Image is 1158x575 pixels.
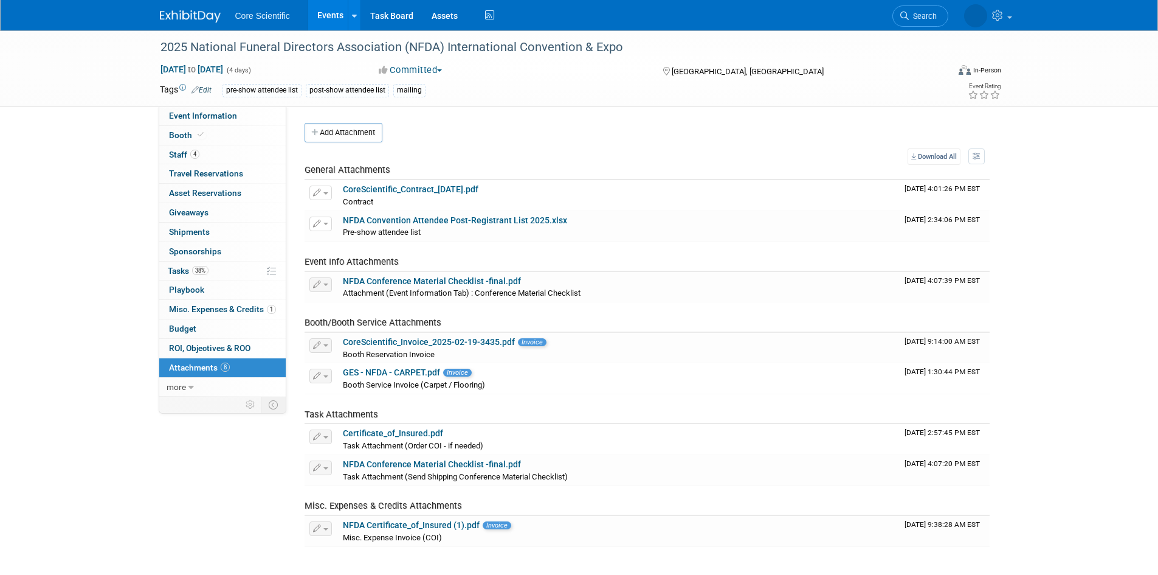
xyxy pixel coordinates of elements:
span: Pre-show attendee list [343,228,421,237]
td: Upload Timestamp [900,516,990,546]
span: Upload Timestamp [905,520,980,529]
span: Upload Timestamp [905,215,980,224]
a: Certificate_of_Insured.pdf [343,428,443,438]
span: Shipments [169,227,210,237]
span: Upload Timestamp [905,459,980,468]
td: Upload Timestamp [900,180,990,211]
a: ROI, Objectives & ROO [159,339,286,358]
a: Travel Reservations [159,164,286,183]
span: Contract [343,197,373,206]
span: Playbook [169,285,204,294]
span: Invoice [518,338,546,346]
span: Upload Timestamp [905,428,980,437]
span: Tasks [168,266,209,276]
img: ExhibitDay [160,10,221,23]
span: Task Attachment (Send Shipping Conference Material Checklist) [343,472,568,481]
a: Attachments8 [159,358,286,377]
td: Upload Timestamp [900,211,990,242]
span: Task Attachment (Order COI - if needed) [343,441,483,450]
a: Download All [908,148,960,165]
span: more [167,382,186,392]
span: Upload Timestamp [905,337,980,346]
a: Budget [159,319,286,338]
span: Travel Reservations [169,169,243,178]
div: post-show attendee list [306,84,389,97]
span: Task Attachments [305,409,378,420]
span: 8 [221,363,230,372]
td: Upload Timestamp [900,333,990,363]
div: In-Person [973,66,1001,75]
a: Asset Reservations [159,184,286,203]
a: more [159,378,286,397]
span: Asset Reservations [169,188,241,198]
span: Upload Timestamp [905,368,980,376]
span: Invoice [483,521,511,529]
a: Sponsorships [159,242,286,261]
a: GES - NFDA - CARPET.pdf [343,368,440,377]
a: Search [892,5,948,27]
td: Upload Timestamp [900,455,990,486]
td: Toggle Event Tabs [261,397,286,413]
span: [GEOGRAPHIC_DATA], [GEOGRAPHIC_DATA] [672,67,824,76]
span: [DATE] [DATE] [160,64,224,75]
span: Attachment (Event Information Tab) : Conference Material Checklist [343,288,581,298]
span: Budget [169,324,196,333]
a: NFDA Convention Attendee Post-Registrant List 2025.xlsx [343,215,567,225]
a: Booth [159,126,286,145]
div: 2025 National Funeral Directors Association (NFDA) International Convention & Expo [156,37,930,58]
span: Upload Timestamp [905,184,980,193]
span: Search [909,12,937,21]
span: General Attachments [305,164,390,175]
td: Tags [160,83,212,97]
a: NFDA Conference Material Checklist -final.pdf [343,459,521,469]
a: CoreScientific_Contract_[DATE].pdf [343,184,478,194]
span: Misc. Expenses & Credits Attachments [305,500,462,511]
a: Misc. Expenses & Credits1 [159,300,286,319]
button: Committed [374,64,447,77]
a: CoreScientific_Invoice_2025-02-19-3435.pdf [343,337,515,347]
span: Event Information [169,111,237,120]
span: Invoice [443,369,472,377]
span: 38% [192,266,209,275]
a: NFDA Conference Material Checklist -final.pdf [343,276,521,286]
a: Shipments [159,223,286,242]
span: Attachments [169,363,230,372]
button: Add Attachment [305,123,382,142]
span: to [186,64,198,74]
i: Booth reservation complete [198,131,204,138]
span: Core Scientific [235,11,290,21]
span: Sponsorships [169,246,221,256]
div: Event Rating [968,83,1001,89]
a: Edit [191,86,212,94]
div: pre-show attendee list [222,84,302,97]
a: Event Information [159,106,286,125]
span: 4 [190,150,199,159]
span: Booth/Booth Service Attachments [305,317,441,328]
a: NFDA Certificate_of_Insured (1).pdf [343,520,480,530]
div: Event Format [877,63,1002,82]
a: Staff4 [159,145,286,164]
span: ROI, Objectives & ROO [169,343,250,353]
td: Upload Timestamp [900,424,990,455]
img: Rachel Wolff [964,4,987,27]
a: Tasks38% [159,262,286,281]
span: Booth [169,130,206,140]
span: Misc. Expense Invoice (COI) [343,533,442,542]
span: Booth Service Invoice (Carpet / Flooring) [343,380,485,389]
td: Upload Timestamp [900,363,990,394]
a: Giveaways [159,203,286,222]
img: Format-Inperson.png [959,65,971,75]
span: Event Info Attachments [305,256,399,267]
span: 1 [267,305,276,314]
a: Playbook [159,281,286,299]
span: Misc. Expenses & Credits [169,304,276,314]
span: Booth Reservation Invoice [343,350,435,359]
div: mailing [393,84,426,97]
td: Upload Timestamp [900,272,990,302]
span: Giveaways [169,207,209,217]
span: Staff [169,150,199,159]
span: (4 days) [226,66,251,74]
td: Personalize Event Tab Strip [240,397,261,413]
span: Upload Timestamp [905,276,980,285]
